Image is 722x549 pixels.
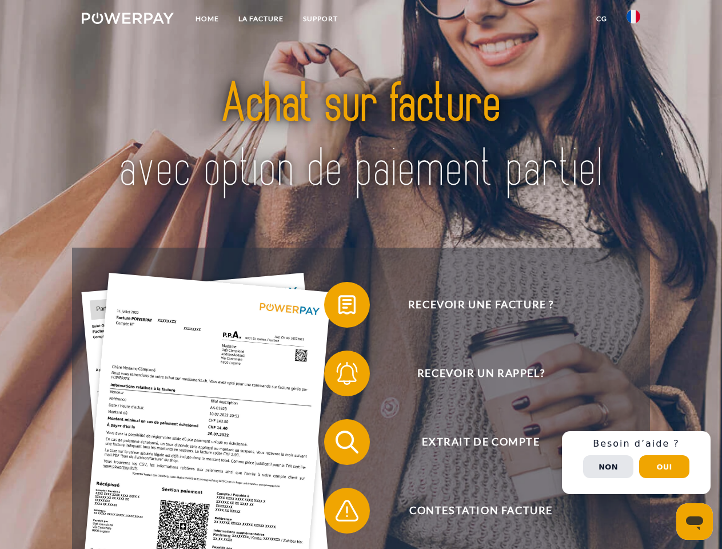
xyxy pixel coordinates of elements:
a: LA FACTURE [229,9,293,29]
button: Contestation Facture [324,488,621,534]
img: fr [627,10,640,23]
img: qb_bill.svg [333,291,361,319]
span: Extrait de compte [341,419,621,465]
img: qb_search.svg [333,428,361,456]
a: Home [186,9,229,29]
h3: Besoin d’aide ? [569,438,704,449]
a: Support [293,9,348,29]
span: Recevoir un rappel? [341,351,621,396]
span: Recevoir une facture ? [341,282,621,328]
img: qb_warning.svg [333,496,361,525]
a: CG [587,9,617,29]
img: title-powerpay_fr.svg [109,55,613,219]
button: Oui [639,455,689,478]
button: Extrait de compte [324,419,621,465]
button: Non [583,455,633,478]
button: Recevoir un rappel? [324,351,621,396]
span: Contestation Facture [341,488,621,534]
div: Schnellhilfe [562,431,711,494]
button: Recevoir une facture ? [324,282,621,328]
img: qb_bell.svg [333,359,361,388]
iframe: Bouton de lancement de la fenêtre de messagerie [676,503,713,540]
img: logo-powerpay-white.svg [82,13,174,24]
